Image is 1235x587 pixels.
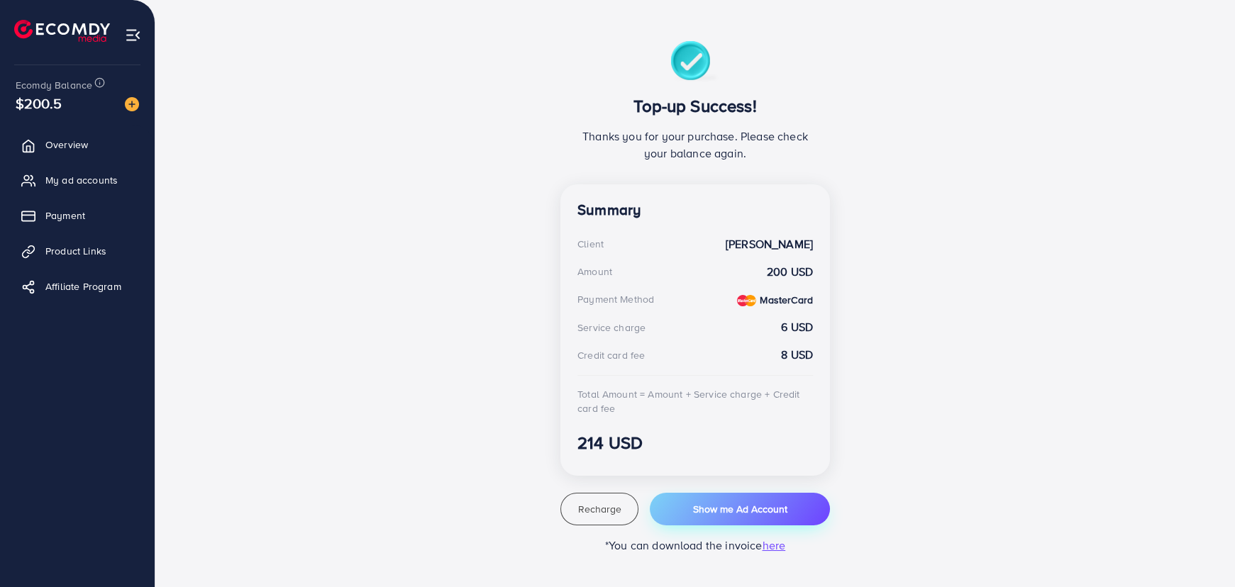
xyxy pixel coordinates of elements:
[125,97,139,111] img: image
[737,295,756,306] img: credit
[760,293,813,307] strong: MasterCard
[1175,523,1224,576] iframe: Chat
[577,264,612,279] div: Amount
[577,237,604,251] div: Client
[11,237,144,265] a: Product Links
[763,537,786,553] span: here
[650,493,830,525] button: Show me Ad Account
[45,244,106,258] span: Product Links
[560,493,638,525] button: Recharge
[11,130,144,159] a: Overview
[577,201,813,219] h4: Summary
[767,264,813,280] strong: 200 USD
[11,166,144,194] a: My ad accounts
[45,208,85,223] span: Payment
[45,173,118,187] span: My ad accounts
[577,320,646,335] div: Service charge
[45,138,88,152] span: Overview
[577,292,654,306] div: Payment Method
[11,272,144,301] a: Affiliate Program
[577,502,621,516] span: Recharge
[577,348,645,362] div: Credit card fee
[577,96,813,116] h3: Top-up Success!
[14,20,110,42] img: logo
[692,502,787,516] span: Show me Ad Account
[577,387,813,416] div: Total Amount = Amount + Service charge + Credit card fee
[125,27,141,43] img: menu
[726,236,813,252] strong: [PERSON_NAME]
[560,537,830,554] p: *You can download the invoice
[670,41,721,84] img: success
[11,201,144,230] a: Payment
[16,78,92,92] span: Ecomdy Balance
[45,279,121,293] span: Affiliate Program
[13,84,64,122] span: $200.5
[781,319,813,335] strong: 6 USD
[781,347,813,363] strong: 8 USD
[577,432,813,453] h3: 214 USD
[577,128,813,162] p: Thanks you for your purchase. Please check your balance again.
